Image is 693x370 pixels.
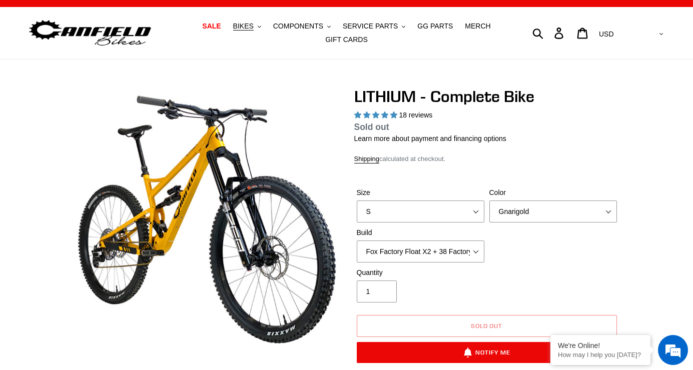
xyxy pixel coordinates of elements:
[489,187,617,198] label: Color
[202,22,221,30] span: SALE
[233,22,254,30] span: BIKES
[228,19,266,33] button: BIKES
[338,19,410,33] button: SERVICE PARTS
[460,19,495,33] a: MERCH
[354,122,389,132] span: Sold out
[76,89,337,350] img: LITHIUM - Complete Bike
[417,22,453,30] span: GG PARTS
[273,22,323,30] span: COMPONENTS
[465,22,490,30] span: MERCH
[354,154,619,164] div: calculated at checkout.
[558,351,643,358] p: How may I help you today?
[325,35,368,44] span: GIFT CARDS
[354,134,506,142] a: Learn more about payment and financing options
[320,33,373,46] a: GIFT CARDS
[357,267,484,278] label: Quantity
[197,19,226,33] a: SALE
[412,19,458,33] a: GG PARTS
[343,22,398,30] span: SERVICE PARTS
[354,87,619,106] h1: LITHIUM - Complete Bike
[357,227,484,238] label: Build
[354,155,380,163] a: Shipping
[268,19,336,33] button: COMPONENTS
[357,315,617,337] button: Sold out
[357,342,617,363] button: Notify Me
[399,111,432,119] span: 18 reviews
[354,111,399,119] span: 5.00 stars
[471,322,503,329] span: Sold out
[357,187,484,198] label: Size
[558,341,643,349] div: We're Online!
[28,17,153,49] img: Canfield Bikes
